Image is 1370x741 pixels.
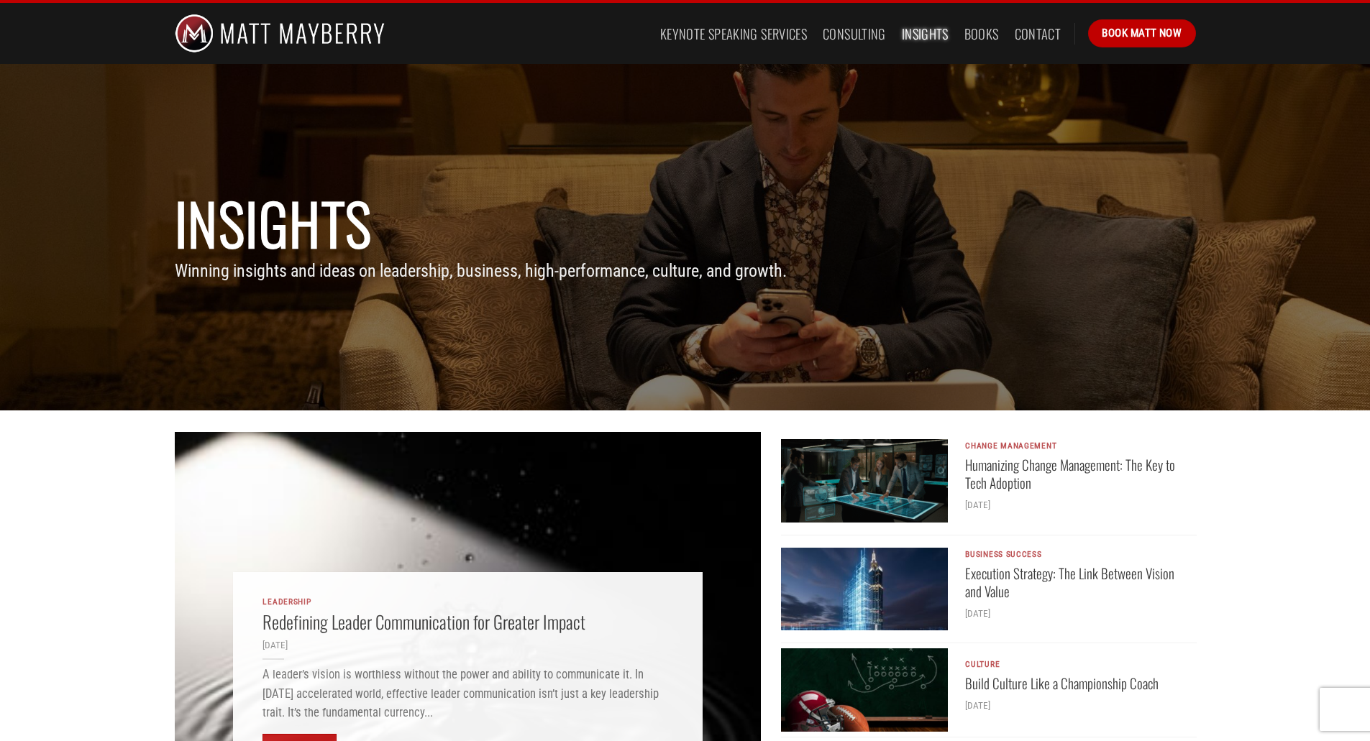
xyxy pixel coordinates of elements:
a: Insights [902,21,949,47]
p: Leadership [262,597,672,607]
p: Culture [965,660,1179,670]
div: [DATE] [262,638,672,653]
a: Build Culture Like a Championship Coach [965,675,1159,693]
img: execution strategy [781,548,947,631]
p: Winning insights and ideas on leadership, business, high-performance, culture, and growth. [175,257,1196,285]
div: [DATE] [965,497,1179,512]
a: Execution Strategy: The Link Between Vision and Value [965,565,1179,601]
span: Book Matt Now [1102,24,1182,42]
a: Consulting [823,21,886,47]
strong: Insights [175,181,373,264]
p: A leader’s vision is worthless without the power and ability to communicate it. In [DATE] acceler... [262,666,672,723]
a: Redefining Leader Communication for Greater Impact [262,610,585,633]
p: Business Success [965,550,1179,560]
p: Change Management [965,441,1179,451]
img: build culture [781,648,947,732]
a: Book Matt Now [1088,19,1195,47]
img: tech adoption [781,439,947,523]
div: [DATE] [965,606,1179,621]
img: Matt Mayberry [175,3,385,64]
a: Books [964,21,999,47]
div: [DATE] [965,698,1179,713]
a: Contact [1015,21,1061,47]
a: Keynote Speaking Services [660,21,807,47]
a: Humanizing Change Management: The Key to Tech Adoption [965,456,1179,492]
